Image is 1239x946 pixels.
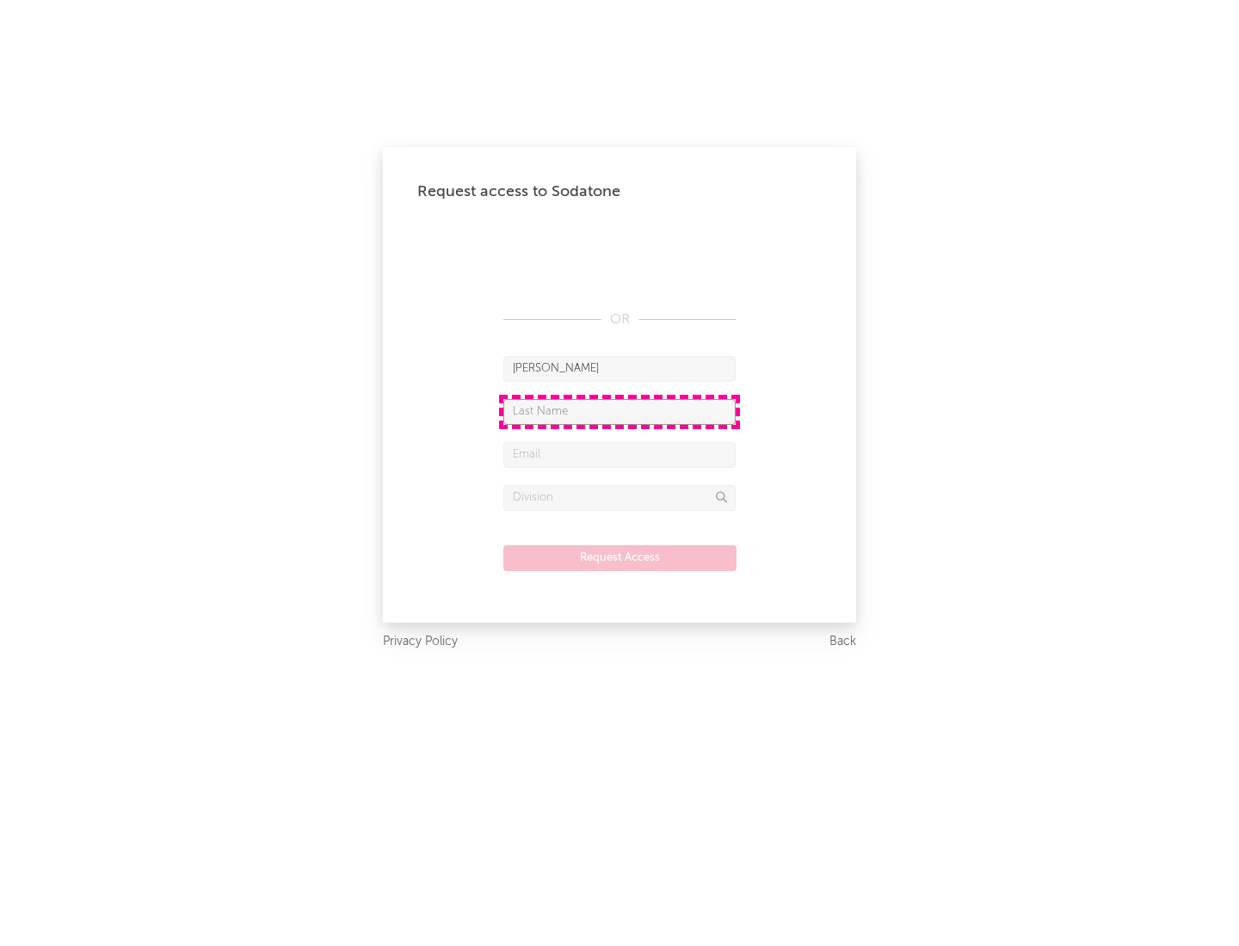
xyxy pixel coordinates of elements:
div: OR [503,310,736,330]
a: Privacy Policy [383,631,458,653]
input: First Name [503,356,736,382]
button: Request Access [503,545,737,571]
a: Back [829,631,856,653]
input: Division [503,485,736,511]
input: Last Name [503,399,736,425]
div: Request access to Sodatone [417,181,822,202]
input: Email [503,442,736,468]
